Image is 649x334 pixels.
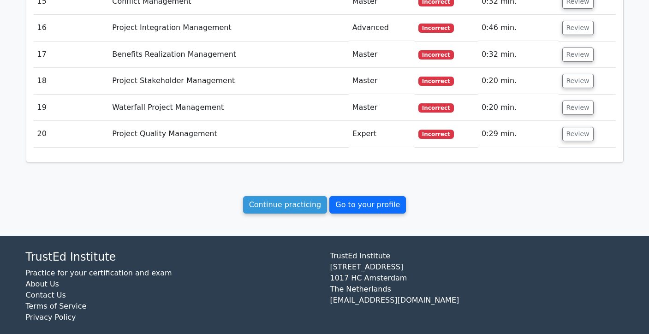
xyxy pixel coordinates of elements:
[108,95,349,121] td: Waterfall Project Management
[34,95,109,121] td: 19
[478,42,559,68] td: 0:32 min.
[418,50,454,60] span: Incorrect
[418,24,454,33] span: Incorrect
[26,313,76,322] a: Privacy Policy
[562,101,594,115] button: Review
[562,21,594,35] button: Review
[34,42,109,68] td: 17
[108,68,349,94] td: Project Stakeholder Management
[34,121,109,147] td: 20
[26,280,59,288] a: About Us
[562,74,594,88] button: Review
[349,95,415,121] td: Master
[329,196,406,214] a: Go to your profile
[349,15,415,41] td: Advanced
[26,291,66,299] a: Contact Us
[108,121,349,147] td: Project Quality Management
[108,42,349,68] td: Benefits Realization Management
[349,42,415,68] td: Master
[34,68,109,94] td: 18
[562,48,594,62] button: Review
[26,268,172,277] a: Practice for your certification and exam
[418,77,454,86] span: Incorrect
[478,68,559,94] td: 0:20 min.
[108,15,349,41] td: Project Integration Management
[243,196,327,214] a: Continue practicing
[478,15,559,41] td: 0:46 min.
[34,15,109,41] td: 16
[349,121,415,147] td: Expert
[349,68,415,94] td: Master
[478,95,559,121] td: 0:20 min.
[478,121,559,147] td: 0:29 min.
[325,250,629,330] div: TrustEd Institute [STREET_ADDRESS] 1017 HC Amsterdam The Netherlands [EMAIL_ADDRESS][DOMAIN_NAME]
[26,250,319,264] h4: TrustEd Institute
[562,127,594,141] button: Review
[418,130,454,139] span: Incorrect
[26,302,87,310] a: Terms of Service
[418,103,454,113] span: Incorrect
